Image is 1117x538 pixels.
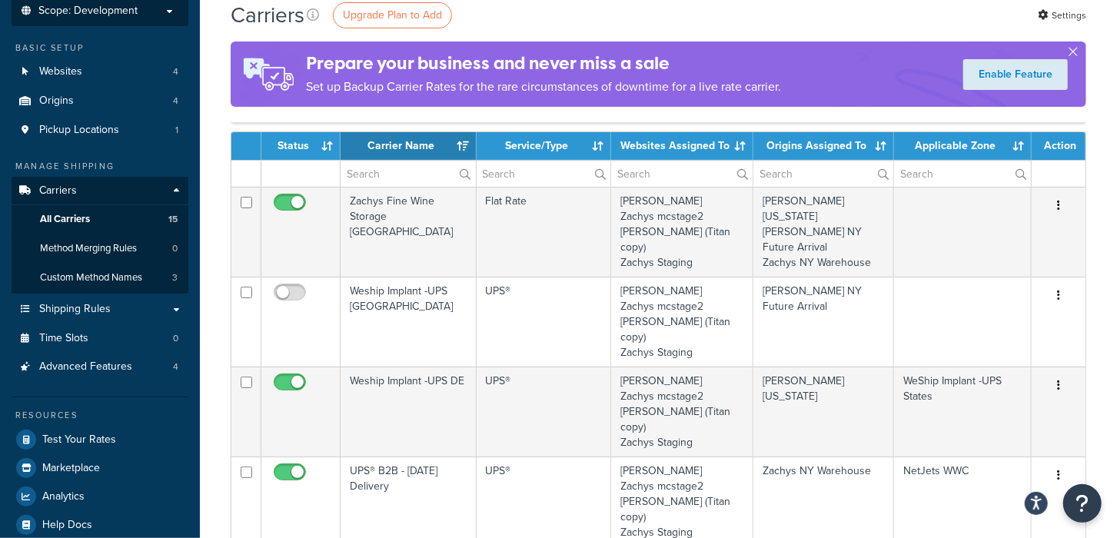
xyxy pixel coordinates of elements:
[341,187,477,277] td: Zachys Fine Wine Storage [GEOGRAPHIC_DATA]
[42,519,92,532] span: Help Docs
[231,42,306,107] img: ad-rules-rateshop-fe6ec290ccb7230408bd80ed9643f0289d75e0ffd9eb532fc0e269fcd187b520.png
[12,177,188,205] a: Carriers
[341,161,476,187] input: Search
[40,242,137,255] span: Method Merging Rules
[477,132,612,160] th: Service/Type: activate to sort column ascending
[12,264,188,292] li: Custom Method Names
[12,58,188,86] a: Websites 4
[173,65,178,78] span: 4
[1038,5,1086,26] a: Settings
[39,95,74,108] span: Origins
[333,2,452,28] a: Upgrade Plan to Add
[175,124,178,137] span: 1
[173,95,178,108] span: 4
[306,51,781,76] h4: Prepare your business and never miss a sale
[341,277,477,367] td: Weship Implant -UPS [GEOGRAPHIC_DATA]
[753,161,893,187] input: Search
[894,132,1032,160] th: Applicable Zone: activate to sort column ascending
[39,332,88,345] span: Time Slots
[753,277,894,367] td: [PERSON_NAME] NY Future Arrival
[611,161,753,187] input: Search
[343,7,442,23] span: Upgrade Plan to Add
[12,483,188,510] a: Analytics
[42,490,85,503] span: Analytics
[12,177,188,294] li: Carriers
[12,353,188,381] li: Advanced Features
[477,187,612,277] td: Flat Rate
[12,160,188,173] div: Manage Shipping
[12,87,188,115] li: Origins
[1063,484,1102,523] button: Open Resource Center
[477,277,612,367] td: UPS®
[39,360,132,374] span: Advanced Features
[963,59,1068,90] a: Enable Feature
[12,409,188,422] div: Resources
[12,205,188,234] li: All Carriers
[12,264,188,292] a: Custom Method Names 3
[306,76,781,98] p: Set up Backup Carrier Rates for the rare circumstances of downtime for a live rate carrier.
[38,5,138,18] span: Scope: Development
[12,426,188,453] a: Test Your Rates
[173,360,178,374] span: 4
[753,132,894,160] th: Origins Assigned To: activate to sort column ascending
[753,187,894,277] td: [PERSON_NAME][US_STATE] [PERSON_NAME] NY Future Arrival Zachys NY Warehouse
[611,277,753,367] td: [PERSON_NAME] Zachys mcstage2 [PERSON_NAME] (Titan copy) Zachys Staging
[12,295,188,324] a: Shipping Rules
[39,124,119,137] span: Pickup Locations
[894,367,1032,457] td: WeShip Implant -UPS States
[341,367,477,457] td: Weship Implant -UPS DE
[12,353,188,381] a: Advanced Features 4
[40,213,90,226] span: All Carriers
[12,324,188,353] a: Time Slots 0
[12,87,188,115] a: Origins 4
[261,132,341,160] th: Status: activate to sort column ascending
[477,161,611,187] input: Search
[42,462,100,475] span: Marketplace
[12,58,188,86] li: Websites
[12,116,188,144] a: Pickup Locations 1
[341,132,477,160] th: Carrier Name: activate to sort column ascending
[12,42,188,55] div: Basic Setup
[172,271,178,284] span: 3
[39,184,77,198] span: Carriers
[168,213,178,226] span: 15
[611,367,753,457] td: [PERSON_NAME] Zachys mcstage2 [PERSON_NAME] (Titan copy) Zachys Staging
[12,324,188,353] li: Time Slots
[753,367,894,457] td: [PERSON_NAME][US_STATE]
[1032,132,1085,160] th: Action
[12,454,188,482] a: Marketplace
[12,234,188,263] a: Method Merging Rules 0
[12,116,188,144] li: Pickup Locations
[12,205,188,234] a: All Carriers 15
[611,132,753,160] th: Websites Assigned To: activate to sort column ascending
[477,367,612,457] td: UPS®
[611,187,753,277] td: [PERSON_NAME] Zachys mcstage2 [PERSON_NAME] (Titan copy) Zachys Staging
[40,271,142,284] span: Custom Method Names
[172,242,178,255] span: 0
[42,433,116,447] span: Test Your Rates
[894,161,1031,187] input: Search
[39,65,82,78] span: Websites
[39,303,111,316] span: Shipping Rules
[12,234,188,263] li: Method Merging Rules
[173,332,178,345] span: 0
